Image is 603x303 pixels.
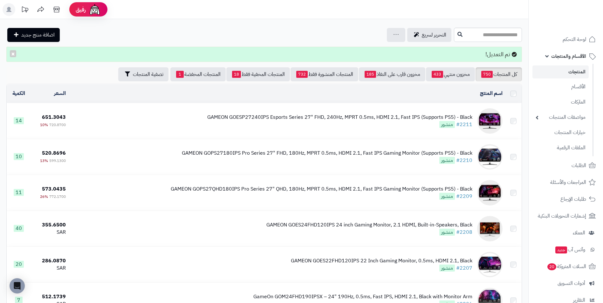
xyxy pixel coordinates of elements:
[456,157,472,164] a: #2210
[133,71,163,78] span: تصفية المنتجات
[40,158,48,164] span: 13%
[34,265,66,272] div: SAR
[10,278,25,293] div: Open Intercom Messenger
[555,245,585,254] span: وآتس آب
[532,111,589,124] a: مواصفات المنتجات
[296,71,308,78] span: 732
[439,157,455,164] span: منشور
[558,279,585,288] span: أدوات التسويق
[10,50,16,57] button: ×
[439,121,455,128] span: منشور
[253,293,472,300] div: GameOn GOM24FHD190IPSX – 24" 190Hz, 0.5ms, Fast IPS, HDMI 2.1, Black with Monitor Arm
[14,261,24,268] span: 20
[42,113,66,121] span: 651.3043
[42,149,66,157] span: 520.8696
[34,257,66,265] div: 286.0870
[456,228,472,236] a: #2208
[49,158,66,164] span: 599.1300
[14,225,24,232] span: 40
[118,67,168,81] button: تصفية المنتجات
[532,175,599,190] a: المراجعات والأسئلة
[34,229,66,236] div: SAR
[359,67,425,81] a: مخزون قارب على النفاذ185
[555,246,567,253] span: جديد
[456,264,472,272] a: #2207
[34,293,66,300] div: 512.1739
[532,158,599,173] a: الطلبات
[476,67,522,81] a: كل المنتجات750
[532,126,589,139] a: خيارات المنتجات
[532,242,599,257] a: وآتس آبجديد
[456,121,472,128] a: #2211
[477,144,503,170] img: GAMEON GOPS27180IPS Pro Series 27" FHD, 180Hz, MPRT 0.5ms, HDMI 2.1, Fast IPS Gaming Monitor (Sup...
[573,228,585,237] span: العملاء
[21,31,55,39] span: اضافة منتج جديد
[551,52,586,61] span: الأقسام والمنتجات
[439,265,455,272] span: منشور
[532,80,589,94] a: الأقسام
[532,141,589,155] a: الملفات الرقمية
[532,225,599,240] a: العملاء
[432,71,443,78] span: 433
[42,185,66,193] span: 573.0435
[532,192,599,207] a: طلبات الإرجاع
[14,189,24,196] span: 11
[266,221,472,229] div: GAMEON GOES24FHD120IPS 24 inch Gaming Monitor, 2.1 HDMI, Built-in-Speakers, Black
[439,193,455,200] span: منشور
[560,195,586,204] span: طلبات الإرجاع
[532,32,599,47] a: لوحة التحكم
[207,114,472,121] div: GAMEON GOESP27240IPS Esports Series 27" FHD, 240Hz, MPRT 0.5ms, HDMI 2.1, Fast IPS (Supports PS5)...
[6,47,522,62] div: تم التعديل!
[480,90,503,97] a: اسم المنتج
[49,194,66,199] span: 772.1700
[226,67,290,81] a: المنتجات المخفية فقط18
[182,150,472,157] div: GAMEON GOPS27180IPS Pro Series 27" FHD, 180Hz, MPRT 0.5ms, HDMI 2.1, Fast IPS Gaming Monitor (Sup...
[572,161,586,170] span: الطلبات
[176,71,184,78] span: 1
[12,90,25,97] a: الكمية
[422,31,446,39] span: التحرير لسريع
[291,67,358,81] a: المنتجات المنشورة فقط732
[560,16,597,30] img: logo-2.png
[532,65,589,78] a: المنتجات
[477,216,503,241] img: GAMEON GOES24FHD120IPS 24 inch Gaming Monitor, 2.1 HDMI, Built-in-Speakers, Black
[407,28,451,42] a: التحرير لسريع
[532,276,599,291] a: أدوات التسويق
[17,3,33,17] a: تحديثات المنصة
[171,185,472,193] div: GAMEON GOPS27QHD180IPS Pro Series 27" QHD, 180Hz, MPRT 0.5ms, HDMI 2.1, Fast IPS Gaming Monitor (...
[365,71,376,78] span: 185
[477,180,503,205] img: GAMEON GOPS27QHD180IPS Pro Series 27" QHD, 180Hz, MPRT 0.5ms, HDMI 2.1, Fast IPS Gaming Monitor (...
[426,67,475,81] a: مخزون منتهي433
[456,192,472,200] a: #2209
[88,3,101,16] img: ai-face.png
[532,259,599,274] a: السلات المتروكة20
[170,67,226,81] a: المنتجات المخفضة1
[532,95,589,109] a: الماركات
[40,194,48,199] span: 26%
[49,122,66,128] span: 720.8700
[34,221,66,229] div: 355.6500
[547,262,586,271] span: السلات المتروكة
[563,35,586,44] span: لوحة التحكم
[14,153,24,160] span: 10
[547,263,556,270] span: 20
[40,122,48,128] span: 10%
[477,108,503,134] img: GAMEON GOESP27240IPS Esports Series 27" FHD, 240Hz, MPRT 0.5ms, HDMI 2.1, Fast IPS (Supports PS5)...
[550,178,586,187] span: المراجعات والأسئلة
[54,90,66,97] a: السعر
[477,252,503,277] img: GAMEON GOES22FHD120IPS 22 Inch Gaming Monitor, 0.5ms, HDMI 2.1, Black
[7,28,60,42] a: اضافة منتج جديد
[481,71,493,78] span: 750
[14,117,24,124] span: 14
[291,257,472,265] div: GAMEON GOES22FHD120IPS 22 Inch Gaming Monitor, 0.5ms, HDMI 2.1, Black
[232,71,241,78] span: 18
[532,208,599,224] a: إشعارات التحويلات البنكية
[538,212,586,220] span: إشعارات التحويلات البنكية
[439,229,455,236] span: منشور
[76,6,86,13] span: رفيق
